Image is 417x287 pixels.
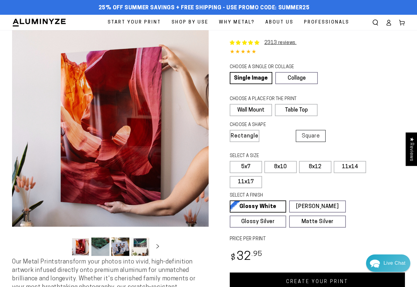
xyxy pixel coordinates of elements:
a: Why Metal? [214,15,259,30]
button: Load image 2 in gallery view [91,238,109,256]
a: Glossy White [230,200,286,213]
legend: CHOOSE A PLACE FOR THE PRINT [230,96,312,102]
legend: CHOOSE A SHAPE [230,122,287,128]
a: [PERSON_NAME] [289,200,346,213]
img: Aluminyze [12,18,66,27]
span: Why Metal? [219,18,255,27]
span: Start Your Print [108,18,161,27]
a: Matte Silver [289,216,346,228]
label: 11x14 [334,161,366,173]
a: Professionals [299,15,354,30]
a: About Us [261,15,298,30]
a: Shop By Use [167,15,213,30]
legend: CHOOSE A SINGLE OR COLLAGE [230,64,312,71]
label: 11x17 [230,176,262,188]
span: $ [231,254,236,262]
span: About Us [265,18,293,27]
summary: Search our site [369,16,382,29]
label: 5x7 [230,161,262,173]
span: Shop By Use [172,18,208,27]
a: Collage [275,72,318,84]
label: PRICE PER PRINT [230,236,405,243]
sup: .95 [251,251,262,258]
legend: SELECT A FINISH [230,192,333,199]
button: Load image 3 in gallery view [111,238,129,256]
span: Professionals [304,18,349,27]
div: Contact Us Directly [384,254,406,272]
legend: SELECT A SIZE [230,153,333,159]
span: Square [302,134,320,139]
label: Table Top [275,104,317,116]
a: Glossy Silver [230,216,286,228]
button: Slide right [151,240,164,253]
div: Click to open Judge.me floating reviews tab [406,132,417,166]
media-gallery: Gallery Viewer [12,30,209,258]
span: 25% off Summer Savings + Free Shipping - Use Promo Code: SUMMER25 [99,5,310,11]
button: Load image 1 in gallery view [71,238,90,256]
label: 8x12 [299,161,331,173]
button: Slide left [56,240,70,253]
a: Single Image [230,72,272,84]
button: Load image 4 in gallery view [131,238,149,256]
div: Chat widget toggle [366,254,410,272]
a: 2313 reviews. [264,40,297,45]
label: 8x10 [264,161,297,173]
div: 4.85 out of 5.0 stars [230,48,405,57]
span: Rectangle [231,134,258,139]
a: Start Your Print [103,15,166,30]
bdi: 32 [230,251,263,263]
label: Wall Mount [230,104,272,116]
